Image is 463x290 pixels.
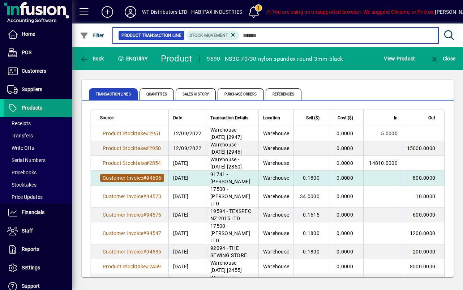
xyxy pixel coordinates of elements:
td: [DATE] [168,274,206,289]
td: Warehouse - [DATE] [2454] [206,274,258,289]
td: Warehouse - [DATE] [2455] [206,259,258,274]
span: 94606 [146,175,161,181]
a: Reports [4,240,72,259]
td: 0.1615 [293,208,330,222]
div: Source [100,114,164,122]
span: Cost ($) [338,114,353,122]
span: Transaction Details [210,114,248,122]
span: 800.0000 [413,175,435,181]
td: [DATE] [168,222,206,244]
td: [DATE] [168,259,206,274]
a: Staff [4,222,72,240]
span: Warehouse [263,145,289,151]
td: 34.0000 [293,185,330,208]
span: Financials [22,209,44,215]
a: Pricebooks [4,166,72,179]
div: Sell ($) [298,114,326,122]
span: Home [22,31,35,37]
a: Customer Invoice#94547 [100,229,164,237]
span: Product Stocktake [103,131,146,136]
td: 0.0000 [330,185,363,208]
span: Staff [22,228,33,234]
td: [DATE] [168,171,206,185]
span: Transfers [7,133,33,138]
button: Back [78,52,106,65]
span: Customer Invoice [103,193,143,199]
td: 0.0000 [330,126,363,141]
span: # [143,249,146,255]
span: # [146,131,149,136]
td: 0.1800 [293,244,330,259]
span: Customer Invoice [103,212,143,218]
a: Customers [4,62,72,80]
span: Sales History [176,88,216,100]
td: Warehouse - [DATE] [2947] [206,126,258,141]
span: Back [80,56,104,61]
td: 12/09/2022 [168,141,206,156]
span: Source [100,114,113,122]
span: Sell ($) [306,114,320,122]
a: Product Stocktake#2459 [100,263,164,270]
span: 10.0000 [416,193,435,199]
td: 0.1800 [293,222,330,244]
span: # [143,175,146,181]
span: # [146,264,149,269]
div: WT Distributors LTD - HABIPAX INDUSTRIES [142,6,242,18]
td: 17500 - [PERSON_NAME] LTD [206,222,258,244]
span: Settings [22,265,40,270]
td: [DATE] [168,156,206,171]
td: 0.0000 [330,259,363,274]
td: 0.0000 [330,141,363,156]
span: Products [22,105,42,111]
span: 94573 [146,193,161,199]
a: Customer Invoice#94606 [100,174,164,182]
span: POS [22,50,31,55]
span: 14810.0000 [369,160,398,166]
span: 94536 [146,249,161,255]
span: # [143,230,146,236]
span: Serial Numbers [7,157,46,163]
span: Warehouse [263,175,289,181]
span: Reports [22,246,39,252]
span: Quantities [140,88,174,100]
td: 0.0000 [330,208,363,222]
span: 94576 [146,212,161,218]
span: Product Stocktake [103,145,146,151]
a: Home [4,25,72,43]
div: Product [161,53,192,64]
div: Cost ($) [334,114,360,122]
td: [DATE] [168,185,206,208]
span: 2854 [149,160,161,166]
span: Stock movement [189,33,228,38]
span: Receipts [7,120,31,126]
button: Add [96,5,119,18]
span: Suppliers [22,86,42,92]
span: Warehouse [263,264,289,269]
a: Customer Invoice#94536 [100,248,164,256]
td: Warehouse - [DATE] [2850] [206,156,258,171]
span: Price Updates [7,194,43,200]
span: In [394,114,398,122]
app-page-header-button: Close enquiry [423,52,463,65]
td: 91741 - [PERSON_NAME] [206,171,258,185]
a: Receipts [4,117,72,129]
span: # [146,160,149,166]
span: Product Transaction Line [121,32,181,39]
a: Stocktakes [4,179,72,191]
span: 2459 [149,264,161,269]
a: Settings [4,259,72,277]
a: Suppliers [4,81,72,99]
span: 200.0000 [413,249,435,255]
span: 600.0000 [413,212,435,218]
button: Close [428,52,457,65]
a: Customer Invoice#94576 [100,211,164,219]
td: 19594 - TEXSPEC NZ 2015 LTD [206,208,258,222]
span: 8500.0000 [410,264,435,269]
button: View Product [382,52,417,65]
button: Profile [119,5,142,18]
a: Financials [4,204,72,222]
td: 92094 - THE SEWING STORE [206,244,258,259]
span: Support [22,283,40,289]
span: 94547 [146,230,161,236]
span: Date [173,114,182,122]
